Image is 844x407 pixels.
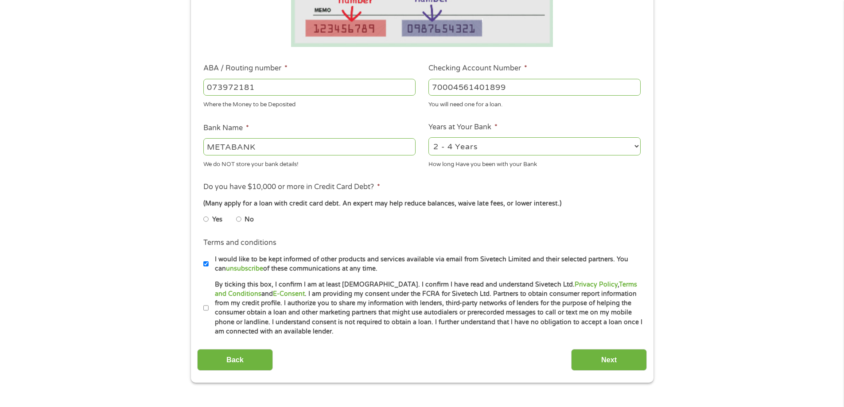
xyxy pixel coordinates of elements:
label: Bank Name [203,124,249,133]
input: 263177916 [203,79,416,96]
label: Years at Your Bank [428,123,498,132]
div: (Many apply for a loan with credit card debt. An expert may help reduce balances, waive late fees... [203,199,640,209]
label: Checking Account Number [428,64,527,73]
a: E-Consent [273,290,305,298]
a: Privacy Policy [575,281,618,288]
label: I would like to be kept informed of other products and services available via email from Sivetech... [209,255,643,274]
a: Terms and Conditions [215,281,637,298]
input: 345634636 [428,79,641,96]
div: How long Have you been with your Bank [428,157,641,169]
div: Where the Money to be Deposited [203,97,416,109]
a: unsubscribe [226,265,263,272]
div: You will need one for a loan. [428,97,641,109]
label: Do you have $10,000 or more in Credit Card Debt? [203,182,380,192]
label: No [245,215,254,225]
div: We do NOT store your bank details! [203,157,416,169]
label: Yes [212,215,222,225]
input: Next [571,349,647,371]
input: Back [197,349,273,371]
label: By ticking this box, I confirm I am at least [DEMOGRAPHIC_DATA]. I confirm I have read and unders... [209,280,643,337]
label: Terms and conditions [203,238,276,248]
label: ABA / Routing number [203,64,288,73]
